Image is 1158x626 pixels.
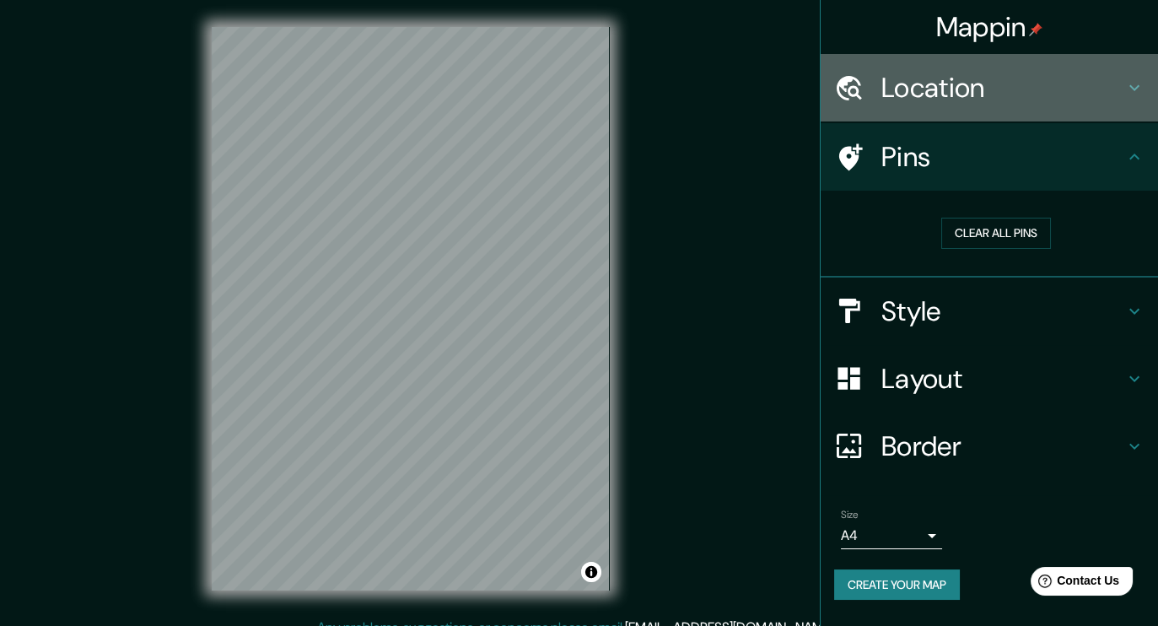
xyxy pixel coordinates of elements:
[941,218,1051,249] button: Clear all pins
[936,10,1043,44] h4: Mappin
[821,278,1158,345] div: Style
[581,562,601,582] button: Toggle attribution
[821,345,1158,413] div: Layout
[821,54,1158,121] div: Location
[881,429,1124,463] h4: Border
[834,569,960,601] button: Create your map
[821,123,1158,191] div: Pins
[881,140,1124,174] h4: Pins
[841,507,859,521] label: Size
[881,71,1124,105] h4: Location
[881,294,1124,328] h4: Style
[212,27,610,591] canvas: Map
[821,413,1158,480] div: Border
[841,522,942,549] div: A4
[1029,23,1042,36] img: pin-icon.png
[1008,560,1139,607] iframe: Help widget launcher
[881,362,1124,396] h4: Layout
